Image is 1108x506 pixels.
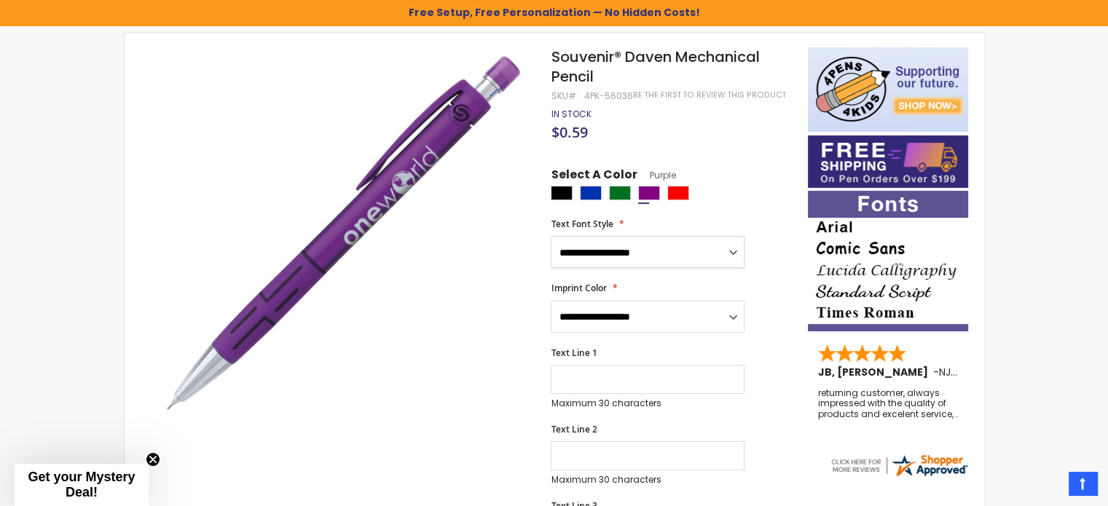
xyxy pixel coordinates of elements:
div: Purple [638,186,660,200]
div: Green [609,186,631,200]
span: Text Line 2 [551,423,597,435]
span: Select A Color [551,167,637,186]
iframe: Google Customer Reviews [988,467,1108,506]
p: Maximum 30 characters [551,398,744,409]
div: Red [667,186,689,200]
div: 4PK-56036 [584,90,632,102]
button: Close teaser [146,452,160,467]
p: Maximum 30 characters [551,474,744,486]
img: 4pens 4 kids [808,47,968,132]
img: Free shipping on orders over $199 [808,135,968,188]
a: Be the first to review this product [632,90,785,100]
span: JB, [PERSON_NAME] [818,365,933,379]
strong: SKU [551,90,578,102]
div: Blue [580,186,602,200]
div: Availability [551,108,591,120]
span: Purple [637,169,675,181]
span: NJ [939,365,957,379]
span: $0.59 [551,122,587,142]
div: returning customer, always impressed with the quality of products and excelent service, will retu... [818,388,959,419]
span: In stock [551,108,591,120]
img: 4pens.com widget logo [829,452,969,478]
img: purple-souvenir-daven-mechanical-pencil-56036_1.jpg [153,46,531,424]
div: Black [551,186,573,200]
div: Get your Mystery Deal!Close teaser [15,464,149,506]
img: font-personalization-examples [808,191,968,331]
span: - , [933,365,1060,379]
span: Imprint Color [551,282,606,294]
a: 4pens.com certificate URL [829,469,969,481]
span: Souvenir® Daven Mechanical Pencil [551,47,759,87]
span: Text Line 1 [551,347,597,359]
span: Get your Mystery Deal! [28,470,135,499]
span: Text Font Style [551,218,613,230]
